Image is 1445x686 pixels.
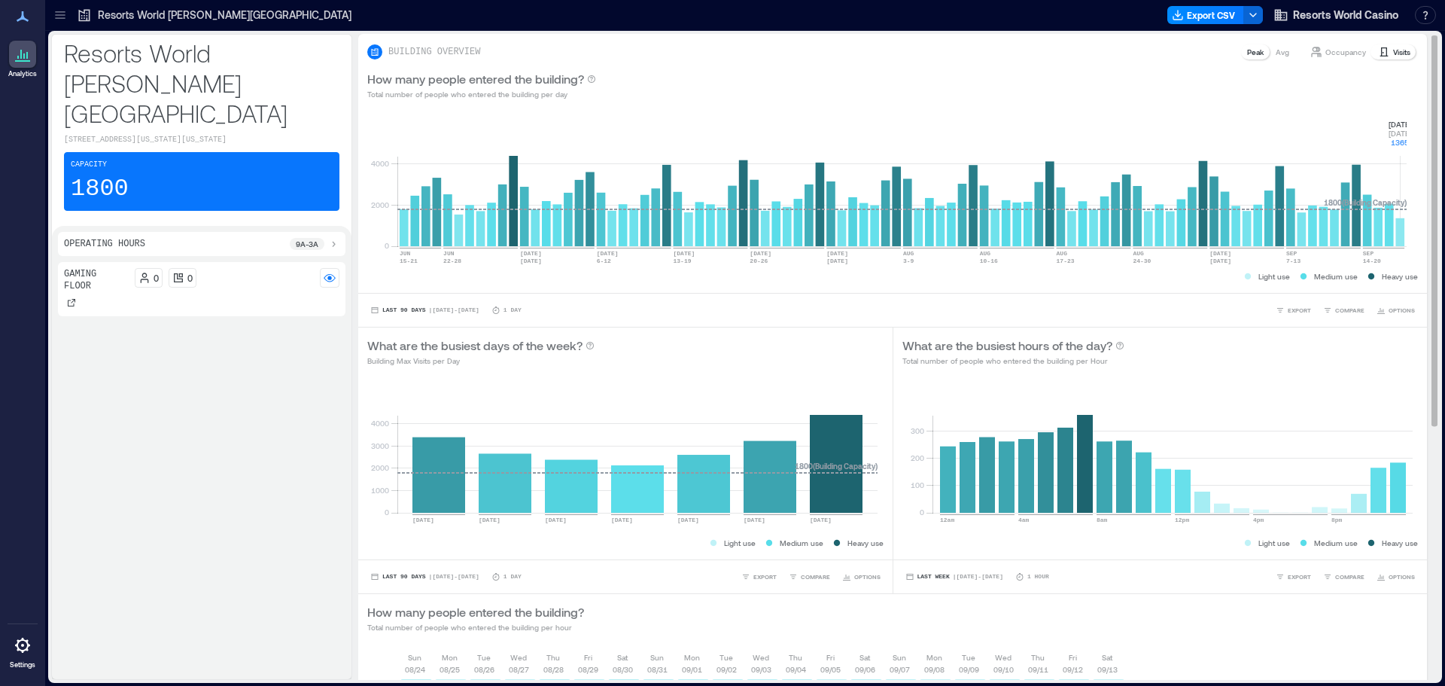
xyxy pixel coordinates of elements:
text: 8am [1097,517,1108,523]
button: Export CSV [1167,6,1244,24]
button: EXPORT [1273,569,1314,584]
text: [DATE] [744,517,765,523]
p: How many people entered the building? [367,70,584,88]
p: Tue [477,651,491,663]
p: 09/01 [682,663,702,675]
p: 0 [154,272,159,284]
p: 09/06 [855,663,875,675]
text: 22-28 [443,258,461,264]
text: 4pm [1253,517,1264,523]
p: Heavy use [1382,537,1418,549]
text: 20-26 [750,258,768,264]
p: How many people entered the building? [367,603,584,621]
span: EXPORT [753,572,777,581]
p: Mon [442,651,458,663]
tspan: 0 [385,241,389,250]
text: [DATE] [750,250,771,257]
tspan: 3000 [371,441,389,450]
text: SEP [1363,250,1374,257]
button: COMPARE [1320,303,1367,318]
p: Settings [10,660,35,669]
p: Wed [753,651,769,663]
p: Analytics [8,69,37,78]
text: 14-20 [1363,258,1381,264]
tspan: 4000 [371,419,389,428]
p: Light use [724,537,756,549]
button: OPTIONS [839,569,884,584]
p: 08/29 [578,663,598,675]
text: 6-12 [597,258,611,264]
p: Total number of people who entered the building per Hour [902,355,1124,367]
text: [DATE] [520,258,542,264]
text: [DATE] [479,517,500,523]
text: SEP [1286,250,1297,257]
p: Mon [926,651,942,663]
p: 09/12 [1063,663,1083,675]
text: [DATE] [826,250,848,257]
p: 09/07 [890,663,910,675]
p: 1 Hour [1027,572,1049,581]
p: Sun [650,651,664,663]
p: Thu [789,651,802,663]
tspan: 200 [910,453,923,462]
button: EXPORT [738,569,780,584]
button: Last 90 Days |[DATE]-[DATE] [367,303,482,318]
text: [DATE] [412,517,434,523]
p: 08/25 [440,663,460,675]
p: Occupancy [1325,46,1366,58]
p: Medium use [780,537,823,549]
p: 09/09 [959,663,979,675]
text: [DATE] [674,250,695,257]
p: Thu [1031,651,1045,663]
text: [DATE] [545,517,567,523]
p: Visits [1393,46,1410,58]
button: OPTIONS [1374,569,1418,584]
p: 08/27 [509,663,529,675]
text: AUG [903,250,914,257]
tspan: 0 [919,508,923,517]
button: Resorts World Casino [1269,3,1403,27]
text: 10-16 [980,258,998,264]
text: 17-23 [1057,258,1075,264]
p: 09/10 [993,663,1014,675]
p: Heavy use [1382,270,1418,282]
p: Wed [995,651,1011,663]
text: AUG [1057,250,1068,257]
a: Analytics [4,36,41,83]
text: 3-9 [903,258,914,264]
p: What are the busiest hours of the day? [902,337,1112,355]
tspan: 4000 [371,159,389,168]
p: Sat [1102,651,1112,663]
p: Total number of people who entered the building per hour [367,621,584,633]
p: Building Max Visits per Day [367,355,595,367]
span: Resorts World Casino [1293,8,1398,23]
p: Heavy use [847,537,884,549]
p: Resorts World [PERSON_NAME][GEOGRAPHIC_DATA] [64,38,339,128]
p: Total number of people who entered the building per day [367,88,596,100]
text: JUN [443,250,455,257]
p: Light use [1258,537,1290,549]
text: 8pm [1331,517,1343,523]
p: 09/05 [820,663,841,675]
span: OPTIONS [854,572,881,581]
span: OPTIONS [1389,306,1415,315]
tspan: 2000 [371,463,389,472]
p: Medium use [1314,270,1358,282]
p: BUILDING OVERVIEW [388,46,480,58]
text: [DATE] [611,517,633,523]
p: Fri [1069,651,1077,663]
span: EXPORT [1288,572,1311,581]
span: COMPARE [1335,306,1364,315]
p: Resorts World [PERSON_NAME][GEOGRAPHIC_DATA] [98,8,351,23]
text: [DATE] [1209,258,1231,264]
p: 09/02 [716,663,737,675]
span: EXPORT [1288,306,1311,315]
p: Light use [1258,270,1290,282]
p: Sat [617,651,628,663]
text: AUG [1133,250,1144,257]
text: [DATE] [810,517,832,523]
text: 15-21 [400,258,418,264]
p: 09/11 [1028,663,1048,675]
p: Capacity [71,159,107,171]
tspan: 100 [910,480,923,489]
